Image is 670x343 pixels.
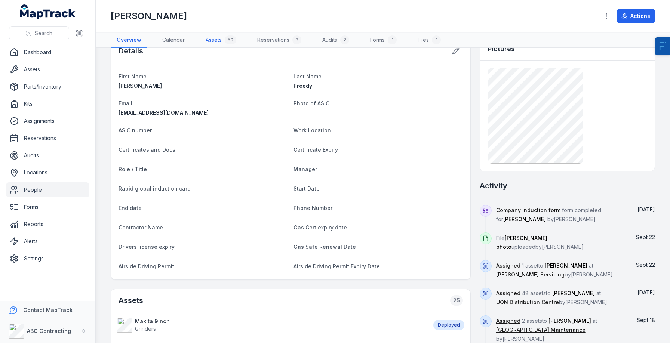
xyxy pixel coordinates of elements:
span: Certificate Expiry [293,146,338,153]
span: Photo of ASIC [293,100,329,106]
time: 18/09/2025, 4:46:25 pm [637,317,655,323]
span: Gas Safe Renewal Date [293,244,356,250]
strong: Makita 9inch [135,318,170,325]
a: People [6,182,89,197]
span: First Name [119,73,147,80]
span: Phone Number [293,205,332,211]
span: Airside Driving Permit Expiry Date [293,263,380,269]
a: Forms [6,200,89,214]
a: Assigned [496,317,520,325]
h3: Pictures [488,44,515,54]
h2: Activity [480,180,507,191]
a: Audits [6,148,89,163]
strong: ABC Contracting [27,328,71,334]
span: [DATE] [637,206,655,213]
a: MapTrack [20,4,76,19]
a: Settings [6,251,89,266]
div: 3 [292,35,301,44]
span: Contractor Name [119,224,163,231]
span: Email [119,100,132,106]
span: End date [119,205,142,211]
span: [PERSON_NAME] [548,318,591,324]
div: 2 [340,35,349,44]
a: Kits [6,96,89,111]
span: [EMAIL_ADDRESS][DOMAIN_NAME] [119,109,209,116]
span: 2 assets to at by [PERSON_NAME] [496,318,597,342]
a: Dashboard [6,45,89,60]
span: Sept 18 [637,317,655,323]
time: 19/09/2025, 1:28:01 pm [637,289,655,296]
span: [PERSON_NAME] photo [496,235,547,250]
a: Assets50 [200,33,242,48]
time: 22/09/2025, 10:00:41 pm [636,234,655,240]
span: Grinders [135,325,156,332]
time: 22/09/2025, 10:40:44 am [636,262,655,268]
span: Preedy [293,83,312,89]
a: Assigned [496,262,520,269]
h2: Assets [119,295,143,306]
span: Sept 22 [636,234,655,240]
a: Locations [6,165,89,180]
span: Role / Title [119,166,147,172]
div: 1 [432,35,441,44]
span: ASIC number [119,127,152,133]
a: Assignments [6,114,89,129]
span: [DATE] [637,289,655,296]
span: Drivers license expiry [119,244,175,250]
span: 1 asset to at by [PERSON_NAME] [496,262,613,278]
span: Rapid global induction card [119,185,191,192]
span: Sept 22 [636,262,655,268]
strong: Contact MapTrack [23,307,73,313]
span: [PERSON_NAME] [503,216,546,222]
span: [PERSON_NAME] [545,262,587,269]
a: Reservations [6,131,89,146]
span: Gas Cert expiry date [293,224,347,231]
a: Makita 9inchGrinders [117,318,426,333]
a: Overview [111,33,147,48]
a: Reports [6,217,89,232]
a: Reservations3 [251,33,307,48]
h2: Details [119,46,143,56]
span: form completed for by [PERSON_NAME] [496,207,601,222]
a: Audits2 [316,33,355,48]
div: 1 [388,35,397,44]
span: [PERSON_NAME] [119,83,162,89]
div: Deployed [433,320,464,330]
a: Calendar [156,33,191,48]
span: Work Location [293,127,331,133]
h1: [PERSON_NAME] [111,10,187,22]
span: Search [35,30,52,37]
div: 25 [450,295,463,306]
a: Parts/Inventory [6,79,89,94]
span: 48 assets to at by [PERSON_NAME] [496,290,607,305]
a: [PERSON_NAME] Servicing [496,271,565,278]
span: [PERSON_NAME] [552,290,595,296]
time: 23/09/2025, 9:53:52 am [637,206,655,213]
a: [GEOGRAPHIC_DATA] Maintenance [496,326,586,334]
button: Actions [617,9,655,23]
a: Forms1 [364,33,403,48]
button: Search [9,26,69,40]
a: Alerts [6,234,89,249]
span: Manager [293,166,317,172]
a: UON Distribution Centre [496,299,559,306]
span: Last Name [293,73,322,80]
a: Assets [6,62,89,77]
a: Company induction form [496,207,560,214]
span: Start Date [293,185,320,192]
span: Certificates and Docs [119,146,175,153]
a: Files1 [412,33,447,48]
div: 50 [225,35,236,44]
span: Airside Driving Permit [119,263,174,269]
a: Assigned [496,290,520,297]
span: File uploaded by [PERSON_NAME] [496,235,584,250]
